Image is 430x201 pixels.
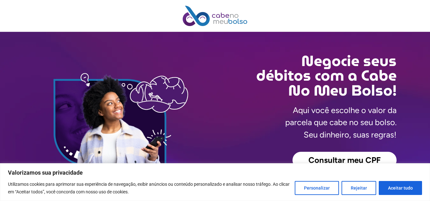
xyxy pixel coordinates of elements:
a: Consultar meu CPF [293,152,397,169]
span: Consultar meu CPF [308,156,381,164]
p: Aqui você escolhe o valor da parcela que cabe no seu bolso. Seu dinheiro, suas regras! [285,104,397,141]
img: Cabe no Meu Bolso [183,6,248,26]
h2: Negocie seus débitos com a Cabe No Meu Bolso! [215,54,397,98]
p: Utilizamos cookies para aprimorar sua experiência de navegação, exibir anúncios ou conteúdo perso... [8,180,290,196]
p: Valorizamos sua privacidade [8,169,422,177]
button: Personalizar [295,181,339,195]
button: Rejeitar [342,181,376,195]
button: Aceitar tudo [379,181,422,195]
